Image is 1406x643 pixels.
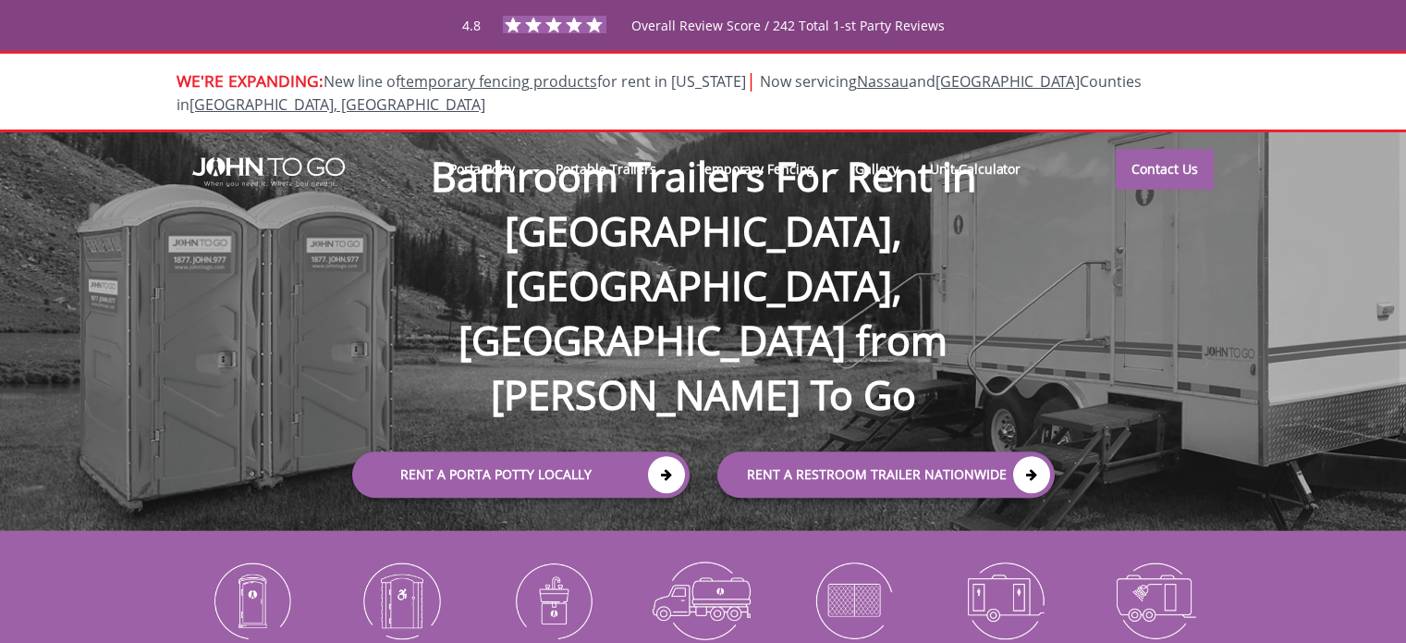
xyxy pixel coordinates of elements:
a: [GEOGRAPHIC_DATA], [GEOGRAPHIC_DATA] [190,94,485,115]
span: Overall Review Score / 242 Total 1-st Party Reviews [631,17,945,71]
a: Rent a Porta Potty Locally [352,451,690,498]
span: Now servicing and Counties in [177,71,1142,115]
span: WE'RE EXPANDING: [177,69,324,92]
h1: Bathroom Trailers For Rent in [GEOGRAPHIC_DATA], [GEOGRAPHIC_DATA], [GEOGRAPHIC_DATA] from [PERSO... [334,89,1073,422]
span: 4.8 [462,17,481,34]
a: Unit Calculator [914,149,1037,189]
span: New line of for rent in [US_STATE] [177,71,1142,115]
a: Gallery [839,149,913,189]
a: rent a RESTROOM TRAILER Nationwide [717,451,1055,498]
a: Contact Us [1116,149,1214,190]
button: Live Chat [1332,569,1406,643]
a: Porta Potty [434,149,531,189]
a: Temporary Fencing [681,149,830,189]
img: JOHN to go [192,157,345,187]
span: | [746,68,756,93]
a: Portable Trailers [540,149,672,189]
